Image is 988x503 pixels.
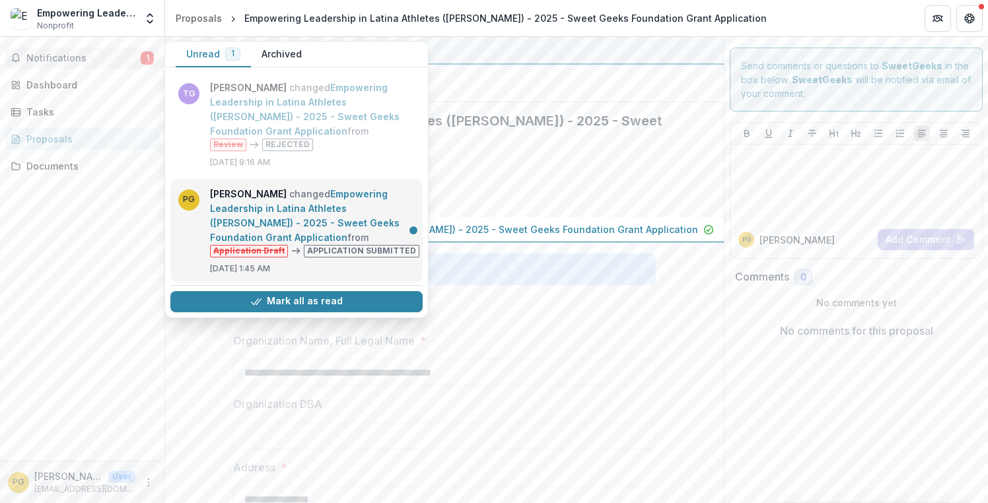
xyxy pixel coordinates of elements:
p: Organization DBA [233,396,322,412]
p: changed from [210,187,425,257]
div: Send comments or questions to in the box below. will be notified via email of your comment. [730,48,983,112]
a: Proposals [5,128,159,150]
h2: Comments [735,271,789,283]
button: Align Center [936,125,952,141]
a: Empowering Leadership in Latina Athletes ([PERSON_NAME]) - 2025 - Sweet Geeks Foundation Grant Ap... [210,82,400,137]
div: SweetGeeks [176,42,713,58]
p: No comments for this proposal [780,323,933,339]
div: Proposals [26,132,149,146]
button: Heading 2 [848,125,864,141]
button: Notifications1 [5,48,159,69]
button: Align Left [914,125,930,141]
button: Bullet List [870,125,886,141]
strong: SweetGeeks [882,60,942,71]
nav: breadcrumb [170,9,772,28]
div: Patricia Godoy [13,478,24,486]
span: Nonprofit [37,20,74,32]
p: User [108,471,135,483]
button: Archived [251,42,312,67]
a: Dashboard [5,74,159,96]
div: Tasks [26,105,149,119]
div: Documents [26,159,149,173]
a: Tasks [5,101,159,123]
p: No comments yet [735,296,977,310]
a: Documents [5,155,159,177]
button: Heading 1 [826,125,842,141]
div: Proposals [176,11,222,25]
button: Align Right [958,125,973,141]
p: changed from [210,81,415,151]
strong: SweetGeeks [792,74,853,85]
button: More [141,475,157,490]
button: Get Help [956,5,983,32]
span: Notifications [26,53,141,64]
button: Unread [176,42,251,67]
button: Mark all as read [170,291,423,312]
button: Partners [925,5,951,32]
button: Ordered List [892,125,908,141]
p: Address [233,459,275,475]
div: Empowering Leadership in Latina Athletes ([PERSON_NAME]) - 2025 - Sweet Geeks Foundation Grant Ap... [244,11,767,25]
div: Empowering Leadership in Latina Athletes ([PERSON_NAME]) [37,6,135,20]
a: Empowering Leadership in Latina Athletes ([PERSON_NAME]) - 2025 - Sweet Geeks Foundation Grant Ap... [210,188,400,243]
button: Italicize [783,125,798,141]
span: 1 [141,51,154,65]
h2: Empowering Leadership in Latina Athletes ([PERSON_NAME]) - 2025 - Sweet Geeks Foundation Grant Ap... [176,113,692,145]
div: Dashboard [26,78,149,92]
div: Patricia Godoy [742,236,751,243]
a: Proposals [170,9,227,28]
p: [PERSON_NAME] [759,233,835,247]
p: Organization Name, Full Legal Name [233,333,415,349]
p: [PERSON_NAME] [34,469,103,483]
button: Bold [739,125,755,141]
p: [EMAIL_ADDRESS][DOMAIN_NAME] [34,483,135,495]
button: Add Comment [878,229,974,250]
button: Strike [804,125,820,141]
button: Underline [761,125,777,141]
button: Open entity switcher [141,5,159,32]
span: 0 [800,272,806,283]
p: Empowering Leadership in Latina Athletes ([PERSON_NAME]) - 2025 - Sweet Geeks Foundation Grant Ap... [176,222,698,236]
img: Empowering Leadership in Latina Athletes (ELLA) [11,8,32,29]
span: 1 [231,49,234,58]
